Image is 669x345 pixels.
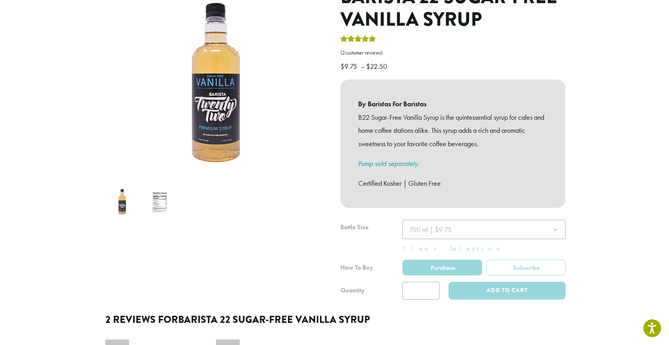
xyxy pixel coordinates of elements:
p: B22 Sugar-Free Vanilla Syrup is the quintessential syrup for cafes and home coffee stations alike... [358,111,548,151]
h2: 2 reviews for [105,314,564,326]
bdi: 22.50 [366,62,389,71]
p: Certified Kosher | Gluten Free [358,177,548,190]
img: Barista 22 Sugar-Free Vanilla Syrup [107,187,138,218]
a: (2customer reviews) [340,49,566,57]
a: Pump sold separately. [358,159,419,168]
span: $ [366,62,370,71]
span: 2 [342,49,345,56]
span: $ [340,62,344,71]
div: Rated 5.00 out of 5 [340,34,376,46]
span: Barista 22 Sugar-Free Vanilla Syrup [178,312,370,327]
span: – [361,62,365,71]
b: By Baristas For Baristas [358,97,548,111]
bdi: 9.75 [340,62,359,71]
img: Barista 22 Sugar-Free Vanilla Syrup - Image 2 [144,187,175,218]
